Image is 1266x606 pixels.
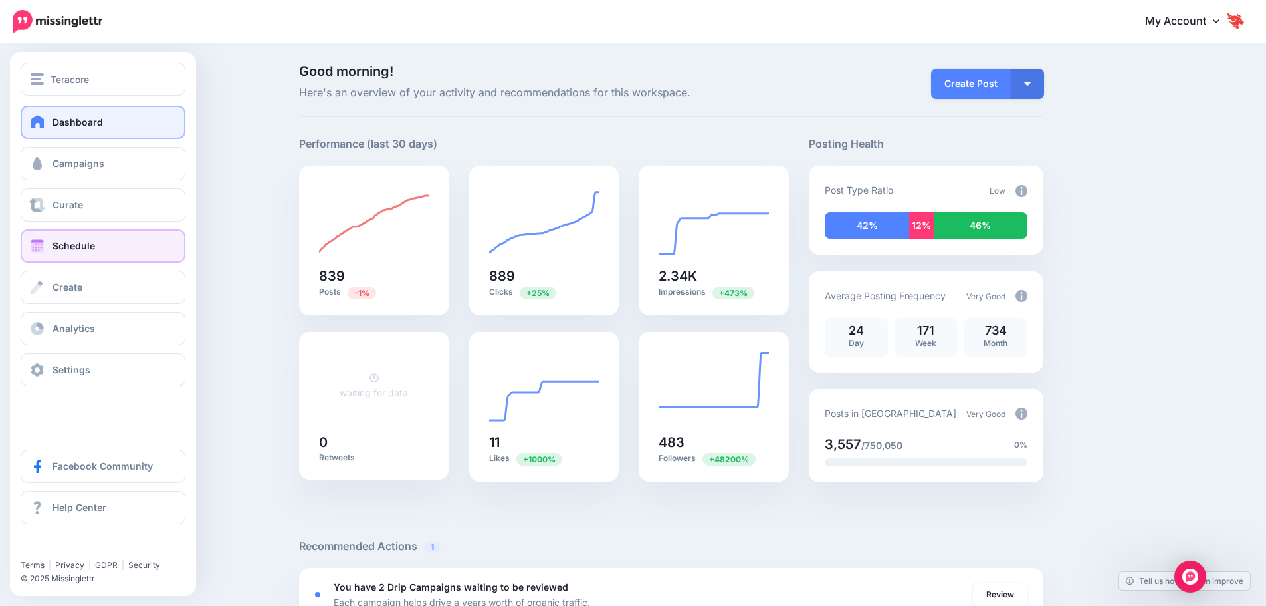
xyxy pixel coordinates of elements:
iframe: Twitter Follow Button [21,541,122,554]
p: Clicks [489,286,599,299]
span: Analytics [53,323,95,334]
div: 42% of your posts in the last 30 days have been from Drip Campaigns [825,212,910,239]
span: Curate [53,199,83,210]
div: 46% of your posts in the last 30 days were manually created (i.e. were not from Drip Campaigns or... [934,212,1027,239]
span: /750,050 [861,440,902,451]
li: © 2025 Missinglettr [21,572,193,585]
span: Previous period: 710 [520,287,556,299]
img: Missinglettr [13,10,102,33]
span: 1 [424,541,441,553]
span: Low [990,186,1005,196]
span: Teracore [51,72,89,87]
p: Retweets [319,452,429,463]
div: Open Intercom Messenger [1174,561,1206,593]
span: Previous period: 1 [702,453,756,466]
span: | [122,560,124,570]
a: My Account [1132,5,1246,38]
p: Impressions [659,286,769,299]
a: Privacy [55,560,84,570]
span: 3,557 [825,436,861,452]
span: Dashboard [53,116,103,128]
a: Curate [21,188,185,222]
a: Security [128,560,160,570]
img: info-circle-grey.png [1015,185,1027,197]
p: Likes [489,452,599,465]
span: | [88,560,91,570]
a: Help Center [21,491,185,524]
span: Create [53,281,82,293]
a: Create [21,271,185,304]
a: Schedule [21,229,185,263]
span: Here's an overview of your activity and recommendations for this workspace. [299,84,789,102]
b: You have 2 Drip Campaigns waiting to be reviewed [334,581,568,593]
a: Settings [21,353,185,386]
h5: 839 [319,269,429,283]
p: Followers [659,452,769,465]
span: 0% [1014,438,1027,452]
span: Help Center [53,502,106,513]
div: <div class='status-dot small red margin-right'></div>Error [315,592,320,597]
h5: Posting Health [809,136,1043,152]
p: Posts in [GEOGRAPHIC_DATA] [825,406,956,421]
div: 12% of your posts in the last 30 days have been from Curated content [909,212,933,239]
p: 171 [901,325,951,337]
h5: 11 [489,436,599,449]
span: Previous period: 1 [516,453,562,466]
p: Post Type Ratio [825,182,893,198]
span: | [49,560,51,570]
a: GDPR [95,560,118,570]
span: Previous period: 848 [348,287,376,299]
span: Day [849,338,864,348]
h5: 0 [319,436,429,449]
h5: 889 [489,269,599,283]
a: Analytics [21,312,185,345]
span: Good morning! [299,63,393,79]
a: Create Post [931,69,1011,99]
a: waiting for data [340,372,408,398]
a: Facebook Community [21,450,185,483]
a: Terms [21,560,45,570]
a: Campaigns [21,147,185,180]
span: Facebook Community [53,460,153,472]
img: menu.png [31,73,44,85]
span: Campaigns [53,158,104,169]
span: Settings [53,364,90,375]
p: Average Posting Frequency [825,288,946,303]
h5: Performance (last 30 days) [299,136,437,152]
button: Teracore [21,63,185,96]
p: 24 [831,325,881,337]
a: Dashboard [21,106,185,139]
span: Very Good [966,409,1005,419]
span: Schedule [53,240,95,251]
span: Very Good [966,291,1005,301]
img: info-circle-grey.png [1015,408,1027,420]
img: info-circle-grey.png [1015,290,1027,302]
span: Previous period: 408 [712,287,754,299]
span: Month [984,338,1007,348]
h5: 2.34K [659,269,769,283]
a: Tell us how we can improve [1119,572,1250,590]
h5: 483 [659,436,769,449]
p: 734 [971,325,1021,337]
img: arrow-down-white.png [1024,82,1031,86]
h5: Recommended Actions [299,538,1043,555]
p: Posts [319,286,429,299]
span: Week [915,338,936,348]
